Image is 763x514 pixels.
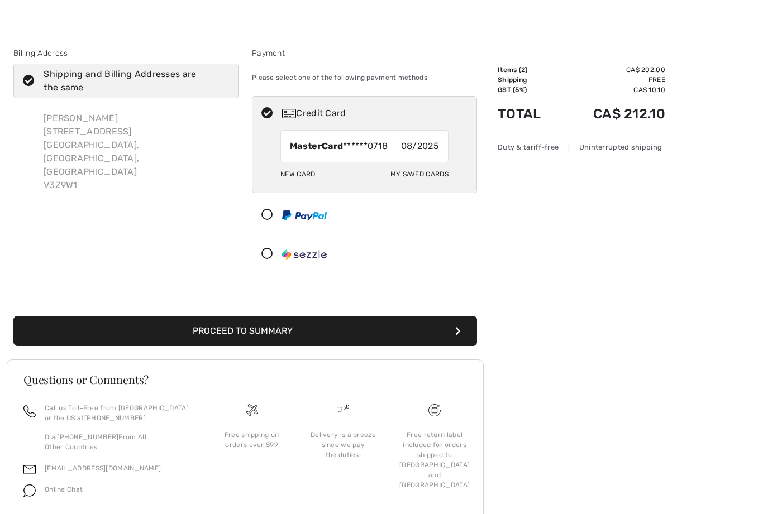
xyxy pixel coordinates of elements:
[561,65,665,75] td: CA$ 202.00
[35,103,239,201] div: [PERSON_NAME] [STREET_ADDRESS] [GEOGRAPHIC_DATA], [GEOGRAPHIC_DATA], [GEOGRAPHIC_DATA] V3Z9W1
[23,374,467,385] h3: Questions or Comments?
[398,430,471,490] div: Free return label included for orders shipped to [GEOGRAPHIC_DATA] and [GEOGRAPHIC_DATA]
[561,95,665,133] td: CA$ 212.10
[521,66,525,74] span: 2
[498,142,665,152] div: Duty & tariff-free | Uninterrupted shipping
[57,433,118,441] a: [PHONE_NUMBER]
[45,403,193,423] p: Call us Toll-Free from [GEOGRAPHIC_DATA] or the US at
[215,430,289,450] div: Free shipping on orders over $99
[498,65,561,75] td: Items ( )
[13,47,239,59] div: Billing Address
[45,486,83,493] span: Online Chat
[428,404,441,416] img: Free shipping on orders over $99
[45,432,193,452] p: Dial From All Other Countries
[252,64,477,92] div: Please select one of the following payment methods
[282,249,327,260] img: Sezzle
[280,165,315,184] div: New Card
[401,140,439,153] span: 08/2025
[290,141,343,151] strong: MasterCard
[23,463,36,475] img: email
[390,165,449,184] div: My Saved Cards
[307,430,380,460] div: Delivery is a breeze since we pay the duties!
[561,85,665,95] td: CA$ 10.10
[13,316,477,346] button: Proceed to Summary
[498,95,561,133] td: Total
[246,404,258,416] img: Free shipping on orders over $99
[23,405,36,417] img: call
[282,109,296,118] img: Credit Card
[45,464,161,472] a: [EMAIL_ADDRESS][DOMAIN_NAME]
[23,484,36,497] img: chat
[252,47,477,59] div: Payment
[84,414,146,422] a: [PHONE_NUMBER]
[498,85,561,95] td: GST (5%)
[561,75,665,85] td: Free
[337,404,349,416] img: Delivery is a breeze since we pay the duties!
[498,75,561,85] td: Shipping
[282,107,469,120] div: Credit Card
[282,210,327,220] img: PayPal
[44,68,222,94] div: Shipping and Billing Addresses are the same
